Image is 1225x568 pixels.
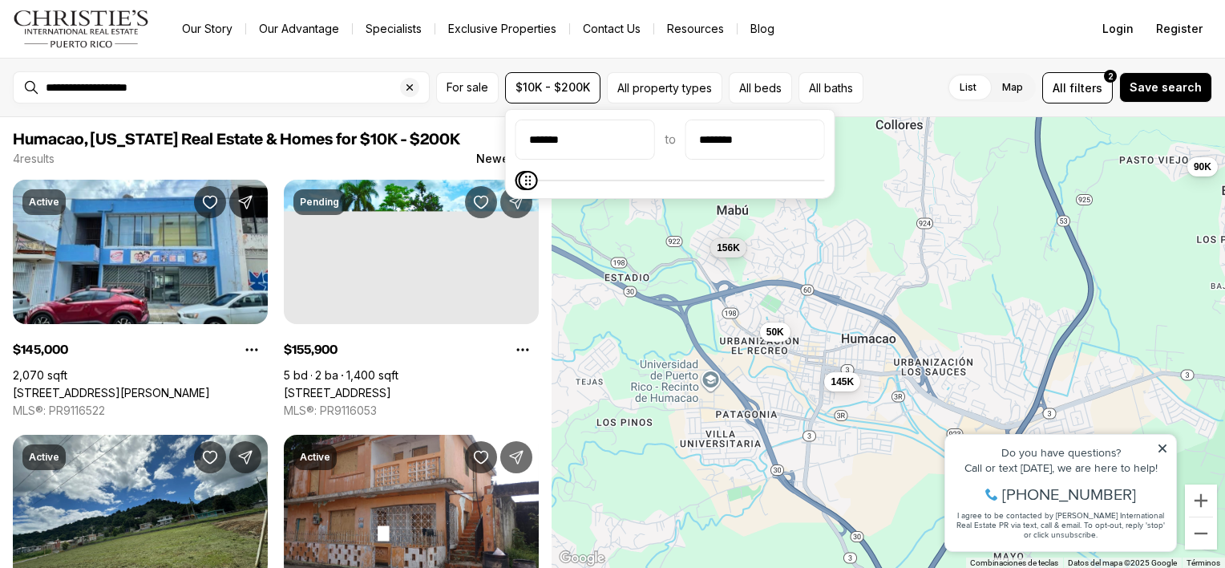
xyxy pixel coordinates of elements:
button: Share Property [229,186,261,218]
span: filters [1069,79,1102,96]
span: Maximum [518,171,537,190]
button: Register [1146,13,1212,45]
button: 145K [824,371,860,391]
span: to [665,133,676,146]
p: Active [300,451,330,464]
span: Newest [476,152,520,165]
button: Share Property [500,441,532,473]
button: 50K [760,323,790,342]
button: For sale [436,72,499,103]
a: Términos (se abre en una nueva pestaña) [1187,558,1220,567]
a: Specialists [353,18,435,40]
input: priceMax [686,120,824,159]
a: Exclusive Properties [435,18,569,40]
button: All property types [607,72,722,103]
button: Share Property [500,186,532,218]
button: Contact Us [570,18,653,40]
p: 4 results [13,152,55,165]
span: 145K [831,375,854,387]
a: Our Advantage [246,18,352,40]
button: 90K [1187,156,1218,176]
span: All [1053,79,1066,96]
button: Property options [507,334,539,366]
a: Our Story [169,18,245,40]
p: Active [29,451,59,464]
a: Blog [738,18,787,40]
a: 9 CALLE 9, HUMACAO PR, 00792 [284,386,391,400]
span: Humacao, [US_STATE] Real Estate & Homes for $10K - $200K [13,132,460,148]
button: Login [1093,13,1143,45]
a: 52 DOLORES CABRERA ST, HUMACAO PR, 00791 [13,386,210,400]
button: Clear search input [400,72,429,103]
button: Ampliar [1185,485,1217,517]
div: Call or text [DATE], we are here to help! [17,51,232,63]
span: $10K - $200K [515,81,590,94]
label: Map [989,73,1036,102]
button: $10K - $200K [505,72,600,103]
a: Resources [654,18,737,40]
span: I agree to be contacted by [PERSON_NAME] International Real Estate PR via text, call & email. To ... [20,99,228,129]
input: priceMin [516,120,654,159]
button: 156K [710,238,746,258]
span: Register [1156,22,1203,35]
button: All baths [798,72,863,103]
p: Active [29,196,59,209]
button: Reducir [1185,517,1217,550]
span: Save search [1130,81,1202,94]
button: Save search [1119,72,1212,103]
button: Save Property: 9 CALLE 9 [465,186,497,218]
button: Property options [236,334,268,366]
button: Allfilters2 [1042,72,1113,103]
span: 90K [1194,160,1211,172]
span: 50K [766,326,784,339]
button: Share Property [229,441,261,473]
span: 2 [1108,70,1114,83]
p: Pending [300,196,339,209]
label: List [947,73,989,102]
img: logo [13,10,150,48]
span: Minimum [515,171,535,190]
div: Do you have questions? [17,36,232,47]
button: Save Property: 52 DOLORES CABRERA ST [194,186,226,218]
button: All beds [729,72,792,103]
span: Login [1102,22,1134,35]
span: Datos del mapa ©2025 Google [1068,558,1177,567]
button: Save Property: 0 CALLE JOSE DIAZ [465,441,497,473]
button: Newest [467,143,548,175]
span: [PHONE_NUMBER] [66,75,200,91]
span: For sale [447,81,488,94]
span: 156K [717,241,740,254]
button: Save Property: Bo. Anton Ruiz, Solar 14 URB. JARDINES DE DIVERSILANDIA [194,441,226,473]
